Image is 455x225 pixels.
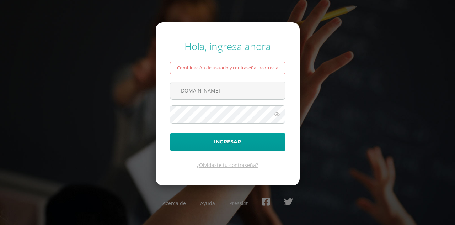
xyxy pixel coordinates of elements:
button: Ingresar [170,133,285,151]
a: Acerca de [162,200,186,206]
input: Correo electrónico o usuario [170,82,285,99]
a: Ayuda [200,200,215,206]
a: ¿Olvidaste tu contraseña? [197,162,258,168]
a: Presskit [229,200,248,206]
div: Combinación de usuario y contraseña incorrecta [170,62,285,74]
div: Hola, ingresa ahora [170,40,285,53]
